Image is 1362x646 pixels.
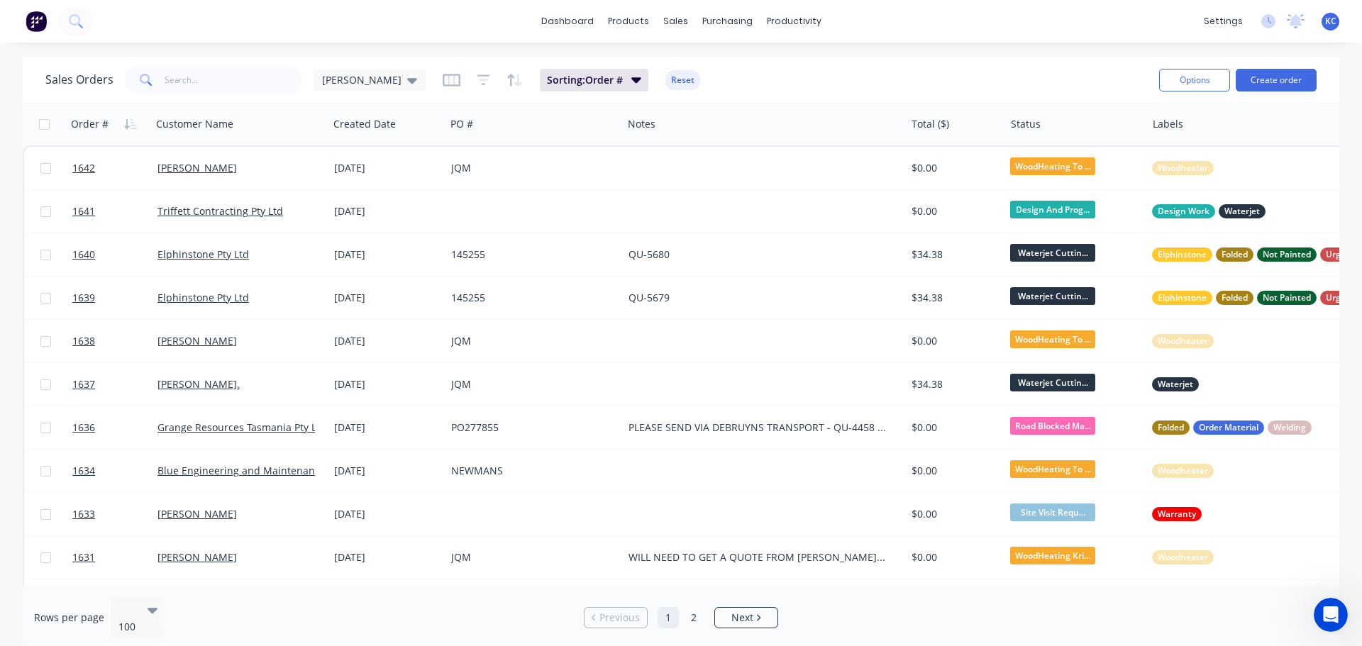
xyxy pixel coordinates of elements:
span: 1631 [72,550,95,564]
span: Not Painted [1263,247,1311,262]
div: Status [1011,117,1041,131]
div: [DATE] [334,247,440,262]
div: $0.00 [912,204,995,218]
span: Site Visit Requ... [1010,503,1095,521]
a: Blue Engineering and Maintenance [157,464,326,477]
div: $34.38 [912,247,995,262]
span: Waterjet Cuttin... [1010,374,1095,391]
div: products [601,11,656,32]
a: 1628 [72,579,157,622]
div: PLEASE SEND VIA DEBRUYNS TRANSPORT - QU-4458 INV-12686 [629,421,887,435]
a: 1633 [72,493,157,535]
span: Welding [1273,421,1306,435]
a: [PERSON_NAME] [157,161,237,174]
a: Previous page [585,611,647,625]
button: Design WorkWaterjet [1152,204,1266,218]
a: Next page [715,611,777,625]
a: 1637 [72,363,157,406]
div: sales [656,11,695,32]
div: $0.00 [912,334,995,348]
input: Search... [165,66,303,94]
a: 1634 [72,450,157,492]
button: Woodheater [1152,334,1214,348]
span: 1633 [72,507,95,521]
a: 1639 [72,277,157,319]
button: Create order [1236,69,1317,91]
button: Woodheater [1152,161,1214,175]
button: Options [1159,69,1230,91]
div: [DATE] [334,377,440,391]
div: [DATE] [334,161,440,175]
button: Woodheater [1152,550,1214,564]
span: [PERSON_NAME] [322,72,402,87]
span: Warranty [1158,507,1196,521]
a: 1631 [72,536,157,579]
span: 1642 [72,161,95,175]
div: WILL NEED TO GET A QUOTE FROM [PERSON_NAME] REGARDING THIS ONE. I SUSPECT THAT A PLUMBER MAY BE R... [629,550,887,564]
div: Notes [628,117,655,131]
div: PO # [450,117,473,131]
span: WoodHeating To ... [1010,460,1095,478]
iframe: Intercom live chat [1314,598,1348,632]
span: 1636 [72,421,95,435]
div: [DATE] [334,291,440,305]
span: Woodheater [1158,550,1208,564]
span: Folded [1158,421,1184,435]
div: $0.00 [912,550,995,564]
span: 1637 [72,377,95,391]
span: Folded [1222,247,1248,262]
ul: Pagination [578,607,784,628]
div: QU-5679 [629,291,887,305]
span: Waterjet [1158,377,1193,391]
span: WoodHeating To ... [1010,330,1095,348]
span: 1641 [72,204,95,218]
div: $34.38 [912,377,995,391]
a: [PERSON_NAME]. [157,377,240,391]
div: Created Date [333,117,396,131]
div: Labels [1153,117,1183,131]
span: WoodHeating To ... [1010,157,1095,175]
span: Design Work [1158,204,1209,218]
a: 1636 [72,406,157,449]
span: Woodheater [1158,464,1208,478]
div: 100 [118,620,138,634]
span: Waterjet [1224,204,1260,218]
span: Previous [599,611,640,625]
div: PO277855 [451,421,609,435]
div: [DATE] [334,334,440,348]
a: 1642 [72,147,157,189]
div: JQM [451,334,609,348]
div: settings [1197,11,1250,32]
div: NEWMANS [451,464,609,478]
span: Road Blocked Ma... [1010,417,1095,435]
span: Urgent [1326,291,1355,305]
div: $0.00 [912,507,995,521]
span: KC [1325,15,1336,28]
span: Elphinstone [1158,247,1207,262]
div: JQM [451,550,609,564]
span: Sorting: Order # [547,73,623,87]
a: dashboard [534,11,601,32]
a: [PERSON_NAME] [157,334,237,347]
span: Folded [1222,291,1248,305]
button: FoldedOrder MaterialWelding [1152,421,1312,435]
a: Elphinstone Pty Ltd [157,247,249,261]
div: QU-5680 [629,247,887,262]
div: $0.00 [912,464,995,478]
a: Triffett Contracting Pty Ltd [157,204,283,218]
a: 1641 [72,190,157,233]
h1: Sales Orders [45,73,113,87]
div: [DATE] [334,204,440,218]
div: purchasing [695,11,760,32]
span: Waterjet Cuttin... [1010,244,1095,262]
span: Order Material [1199,421,1258,435]
button: Sorting:Order # [540,69,648,91]
div: Customer Name [156,117,233,131]
div: [DATE] [334,507,440,521]
span: 1638 [72,334,95,348]
div: [DATE] [334,421,440,435]
button: Reset [665,70,700,90]
button: Waterjet [1152,377,1199,391]
span: Woodheater [1158,161,1208,175]
a: Elphinstone Pty Ltd [157,291,249,304]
